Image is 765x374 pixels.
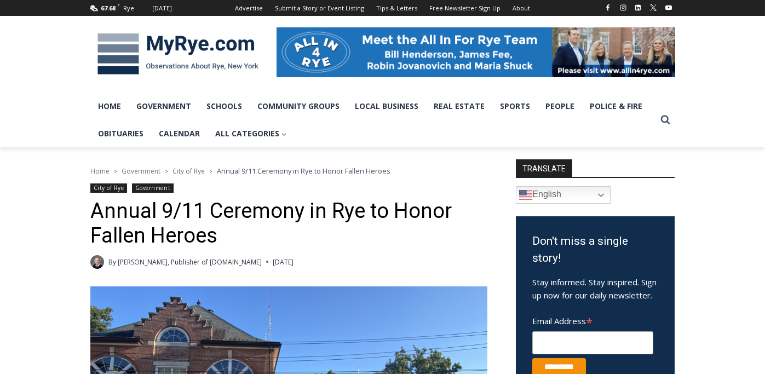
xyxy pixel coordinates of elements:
a: Sports [492,93,538,120]
span: By [108,257,116,267]
p: Stay informed. Stay inspired. Sign up now for our daily newsletter. [532,275,658,302]
span: 67.68 [101,4,116,12]
a: Local Business [347,93,426,120]
nav: Primary Navigation [90,93,655,148]
a: Author image [90,255,104,269]
a: City of Rye [90,183,128,193]
a: English [516,186,611,204]
a: YouTube [662,1,675,14]
button: View Search Form [655,110,675,130]
a: Schools [199,93,250,120]
a: Government [132,183,174,193]
h3: Don't miss a single story! [532,233,658,267]
div: Rye [123,3,134,13]
a: Linkedin [631,1,645,14]
span: > [114,168,117,175]
a: Home [90,93,129,120]
span: > [209,168,212,175]
a: X [647,1,660,14]
a: Government [129,93,199,120]
img: MyRye.com [90,26,266,83]
time: [DATE] [273,257,294,267]
span: All Categories [215,128,287,140]
a: Facebook [601,1,614,14]
a: People [538,93,582,120]
img: All in for Rye [277,27,675,77]
a: Government [122,166,160,176]
nav: Breadcrumbs [90,165,487,176]
div: [DATE] [152,3,172,13]
a: Community Groups [250,93,347,120]
a: [PERSON_NAME], Publisher of [DOMAIN_NAME] [118,257,262,267]
img: en [519,188,532,202]
a: Obituaries [90,120,151,147]
h1: Annual 9/11 Ceremony in Rye to Honor Fallen Heroes [90,199,487,249]
a: City of Rye [172,166,205,176]
strong: TRANSLATE [516,159,572,177]
a: Home [90,166,110,176]
span: Annual 9/11 Ceremony in Rye to Honor Fallen Heroes [217,166,390,176]
span: > [165,168,168,175]
label: Email Address [532,310,653,330]
a: Police & Fire [582,93,650,120]
span: F [117,2,120,8]
a: Calendar [151,120,208,147]
a: All Categories [208,120,295,147]
a: Real Estate [426,93,492,120]
a: Instagram [617,1,630,14]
